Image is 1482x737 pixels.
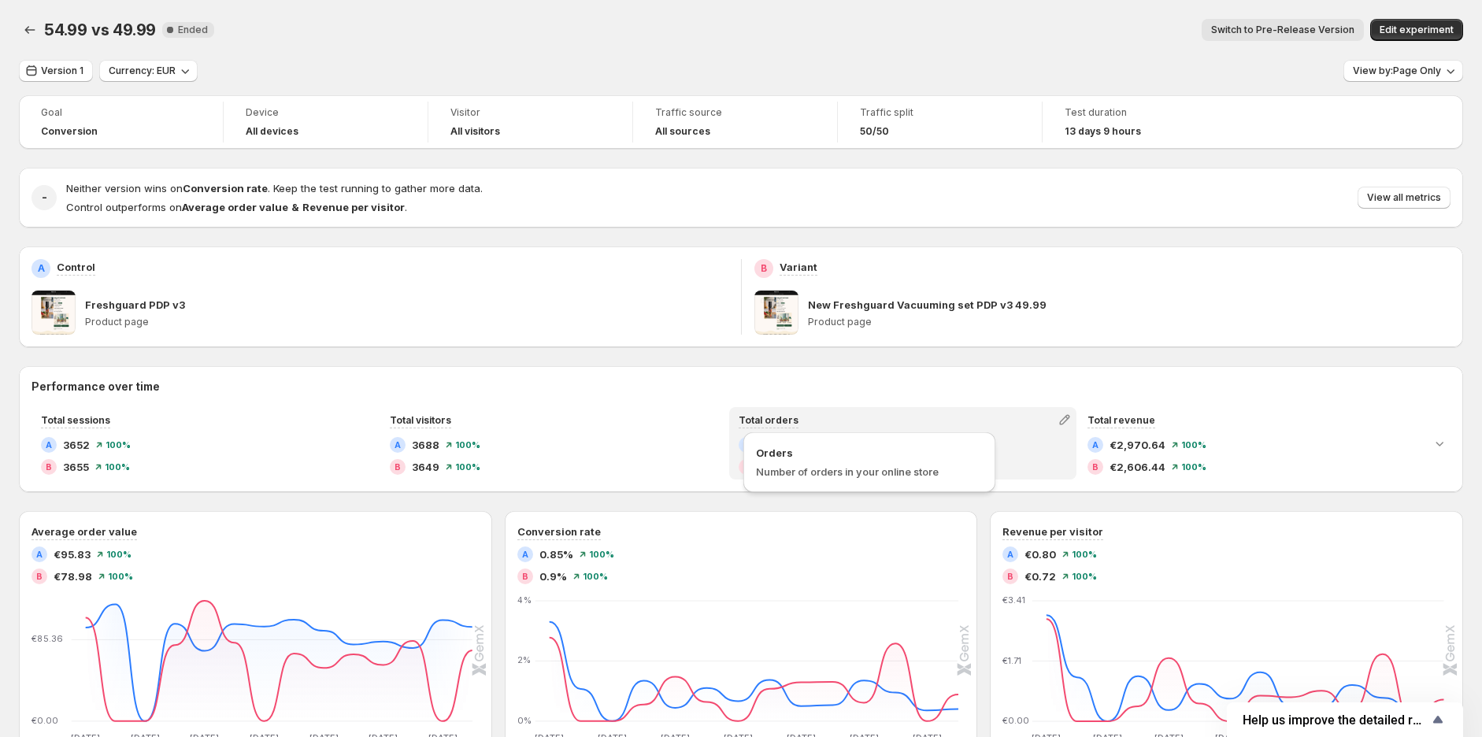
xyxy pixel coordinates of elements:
[1343,60,1463,82] button: View by:Page Only
[808,316,1451,328] p: Product page
[302,201,405,213] strong: Revenue per visitor
[108,572,133,581] span: 100 %
[739,414,798,426] span: Total orders
[754,291,798,335] img: New Freshguard Vacuuming set PDP v3 49.99
[583,572,608,581] span: 100 %
[41,414,110,426] span: Total sessions
[38,262,45,275] h2: A
[46,440,52,450] h2: A
[1380,24,1454,36] span: Edit experiment
[105,462,130,472] span: 100 %
[41,65,83,77] span: Version 1
[41,125,98,138] span: Conversion
[1211,24,1354,36] span: Switch to Pre-Release Version
[1065,105,1225,139] a: Test duration13 days 9 hours
[412,437,439,453] span: 3688
[1002,715,1029,726] text: €0.00
[1024,546,1056,562] span: €0.80
[517,715,532,726] text: 0%
[860,106,1020,119] span: Traffic split
[31,379,1451,394] h2: Performance over time
[36,550,43,559] h2: A
[1428,432,1451,454] button: Expand chart
[1181,440,1206,450] span: 100 %
[1092,462,1099,472] h2: B
[589,550,614,559] span: 100 %
[36,572,43,581] h2: B
[1072,550,1097,559] span: 100 %
[655,105,815,139] a: Traffic sourceAll sources
[106,550,132,559] span: 100 %
[66,201,407,213] span: Control outperforms on .
[517,654,531,665] text: 2%
[412,459,439,475] span: 3649
[450,106,610,119] span: Visitor
[106,440,131,450] span: 100 %
[1202,19,1364,41] button: Switch to Pre-Release Version
[808,297,1047,313] p: New Freshguard Vacuuming set PDP v3 49.99
[522,550,528,559] h2: A
[1358,187,1451,209] button: View all metrics
[246,105,406,139] a: DeviceAll devices
[517,524,601,539] h3: Conversion rate
[183,182,268,194] strong: Conversion rate
[246,106,406,119] span: Device
[19,19,41,41] button: Back
[31,291,76,335] img: Freshguard PDP v3
[178,24,208,36] span: Ended
[395,462,401,472] h2: B
[1002,594,1025,606] text: €3.41
[450,105,610,139] a: VisitorAll visitors
[539,568,567,584] span: 0.9%
[1065,125,1141,138] span: 13 days 9 hours
[85,297,185,313] p: Freshguard PDP v3
[41,106,201,119] span: Goal
[1353,65,1441,77] span: View by: Page Only
[1110,459,1165,475] span: €2,606.44
[66,182,483,194] span: Neither version wins on . Keep the test running to gather more data.
[655,125,710,138] h4: All sources
[517,594,532,606] text: 4%
[860,125,889,138] span: 50/50
[756,445,983,461] span: Orders
[99,60,198,82] button: Currency: EUR
[19,60,93,82] button: Version 1
[42,190,47,206] h2: -
[1002,655,1021,666] text: €1.71
[31,715,58,726] text: €0.00
[63,437,90,453] span: 3652
[756,465,939,478] span: Number of orders in your online store
[780,259,817,275] p: Variant
[1002,524,1103,539] h3: Revenue per visitor
[1370,19,1463,41] button: Edit experiment
[539,546,573,562] span: 0.85%
[1007,550,1013,559] h2: A
[522,572,528,581] h2: B
[1092,440,1099,450] h2: A
[41,105,201,139] a: GoalConversion
[46,462,52,472] h2: B
[291,201,299,213] strong: &
[31,633,63,644] text: €85.36
[455,462,480,472] span: 100 %
[761,262,767,275] h2: B
[44,20,156,39] span: 54.99 vs 49.99
[390,414,451,426] span: Total visitors
[85,316,728,328] p: Product page
[1243,710,1447,729] button: Show survey - Help us improve the detailed report for A/B campaigns
[109,65,176,77] span: Currency: EUR
[1072,572,1097,581] span: 100 %
[1243,713,1428,728] span: Help us improve the detailed report for A/B campaigns
[57,259,95,275] p: Control
[455,440,480,450] span: 100 %
[1181,462,1206,472] span: 100 %
[1087,414,1155,426] span: Total revenue
[395,440,401,450] h2: A
[54,568,92,584] span: €78.98
[655,106,815,119] span: Traffic source
[1024,568,1056,584] span: €0.72
[63,459,89,475] span: 3655
[1065,106,1225,119] span: Test duration
[1110,437,1165,453] span: €2,970.64
[860,105,1020,139] a: Traffic split50/50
